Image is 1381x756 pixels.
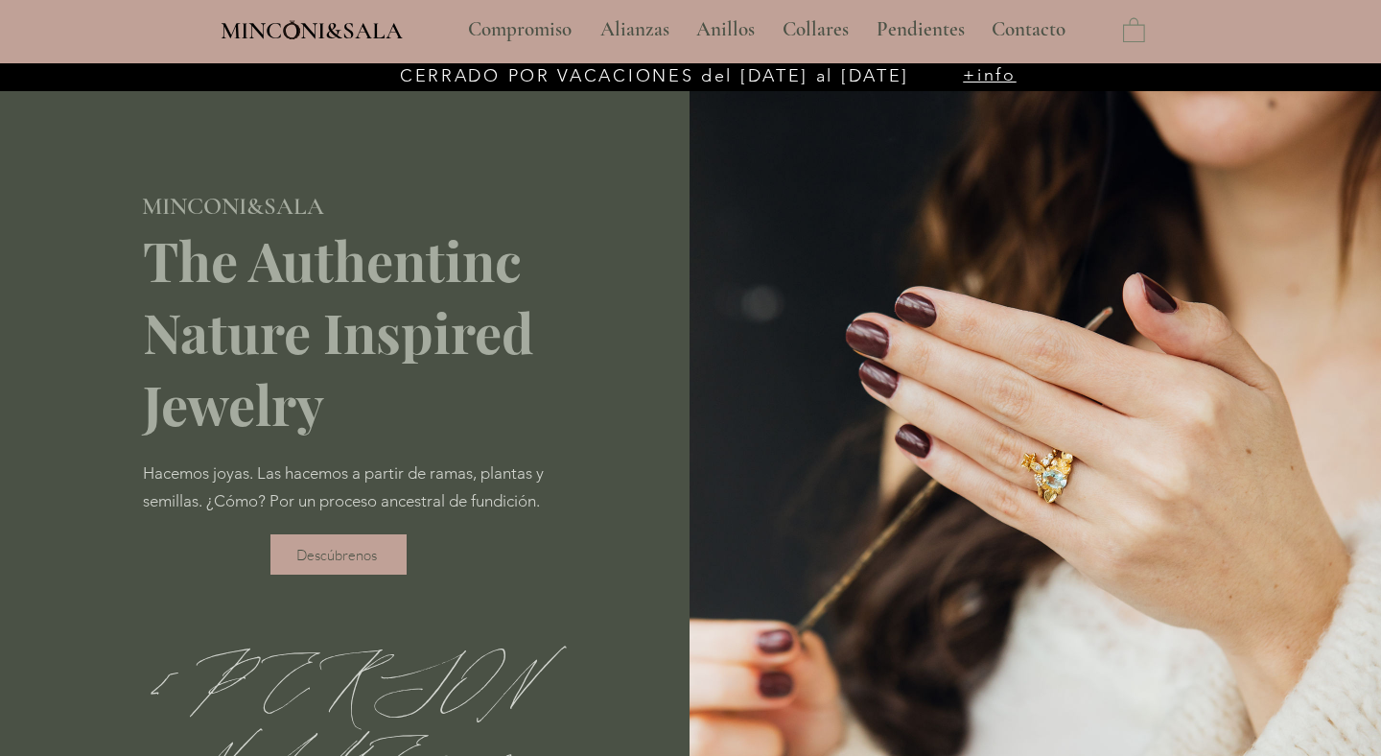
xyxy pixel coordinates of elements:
[862,6,977,54] a: Pendientes
[143,463,544,510] span: Hacemos joyas. Las hacemos a partir de ramas, plantas y semillas. ¿Cómo? Por un proceso ancestral...
[221,12,403,44] a: MINCONI&SALA
[682,6,768,54] a: Anillos
[284,20,300,39] img: Minconi Sala
[458,6,581,54] p: Compromiso
[270,534,407,575] a: Descúbrenos
[142,188,324,220] a: MINCONI&SALA
[977,6,1081,54] a: Contacto
[591,6,679,54] p: Alianzas
[768,6,862,54] a: Collares
[416,6,1118,54] nav: Sitio
[982,6,1075,54] p: Contacto
[586,6,682,54] a: Alianzas
[687,6,764,54] p: Anillos
[963,64,1017,85] a: +info
[221,16,403,45] span: MINCONI&SALA
[867,6,974,54] p: Pendientes
[143,224,533,439] span: The Authentinc Nature Inspired Jewelry
[400,65,909,86] span: CERRADO POR VACACIONES del [DATE] al [DATE]
[773,6,858,54] p: Collares
[142,192,324,221] span: MINCONI&SALA
[454,6,586,54] a: Compromiso
[296,546,377,564] span: Descúbrenos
